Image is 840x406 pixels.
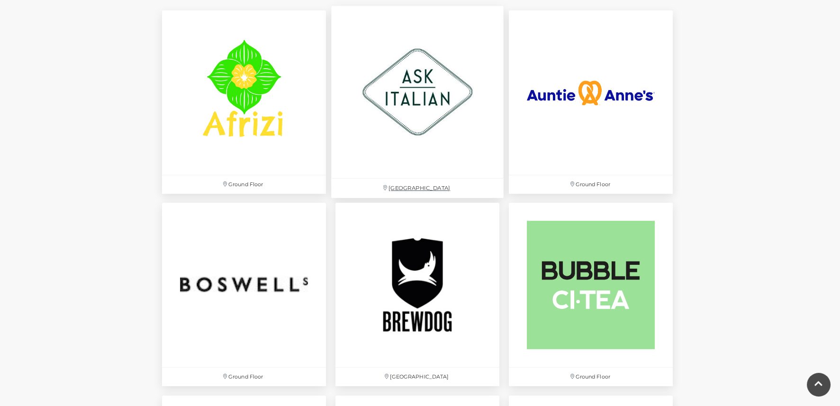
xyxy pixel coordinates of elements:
[509,175,673,194] p: Ground Floor
[157,6,331,198] a: Ground Floor
[504,198,677,390] a: Ground Floor
[335,368,499,386] p: [GEOGRAPHIC_DATA]
[504,6,677,198] a: Ground Floor
[509,368,673,386] p: Ground Floor
[162,175,326,194] p: Ground Floor
[331,179,504,198] p: [GEOGRAPHIC_DATA]
[331,198,504,390] a: [GEOGRAPHIC_DATA]
[157,198,331,390] a: Ground Floor
[162,368,326,386] p: Ground Floor
[326,1,509,203] a: [GEOGRAPHIC_DATA]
